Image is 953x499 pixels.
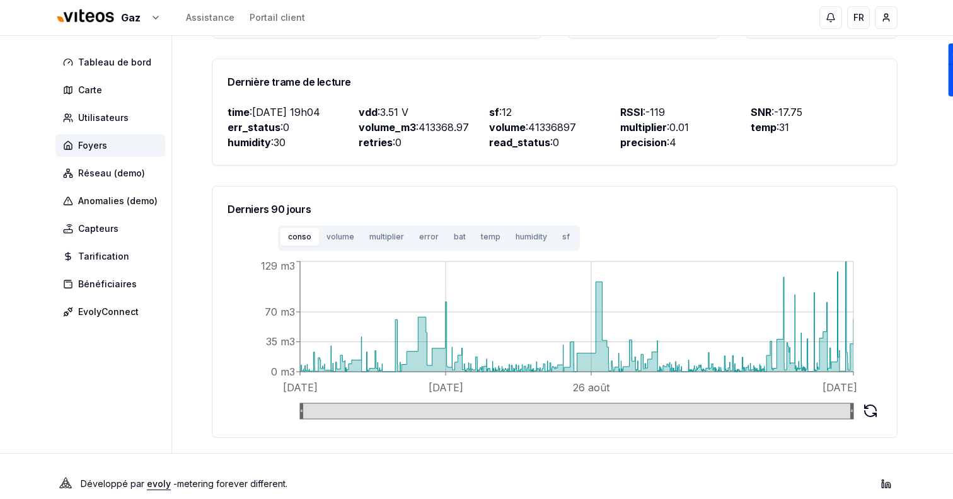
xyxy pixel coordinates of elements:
[489,106,499,118] span: sf
[147,478,171,489] a: evoly
[751,120,882,135] p: : 31
[489,136,550,149] span: read_status
[359,136,393,149] span: retries
[55,51,170,74] a: Tableau de bord
[186,11,234,24] a: Assistance
[78,84,102,96] span: Carte
[446,228,473,246] button: bat
[55,1,116,32] img: Viteos - Gaz Logo
[55,106,170,129] a: Utilisateurs
[359,120,490,135] p: : 413368.97
[751,105,882,120] p: : -17.75
[55,190,170,212] a: Anomalies (demo)
[362,228,412,246] button: multiplier
[555,228,577,246] button: sf
[280,228,319,246] button: conso
[489,120,620,135] p: : 41336897
[228,121,280,134] span: err_status
[508,228,555,246] button: humidity
[78,167,145,180] span: Réseau (demo)
[823,381,857,394] tspan: [DATE]
[55,245,170,268] a: Tarification
[55,217,170,240] a: Capteurs
[620,135,751,150] p: : 4
[228,74,882,89] h3: Dernière trame de lecture
[429,381,463,394] tspan: [DATE]
[265,306,295,318] tspan: 70 m3
[81,475,287,493] p: Développé par - metering forever different .
[228,135,359,150] p: : 30
[489,105,620,120] p: : 12
[78,56,151,69] span: Tableau de bord
[620,106,643,118] span: RSSI
[359,121,416,134] span: volume_m3
[573,381,610,394] tspan: 26 août
[78,139,107,152] span: Foyers
[359,106,378,118] span: vdd
[473,228,508,246] button: temp
[620,120,751,135] p: : 0.01
[412,228,446,246] button: error
[266,335,295,348] tspan: 35 m3
[359,135,490,150] p: : 0
[620,136,667,149] span: precision
[300,403,303,419] g: Min value: undefined, Max value: undefined
[228,105,359,120] p: : [DATE] 19h04
[55,162,170,185] a: Réseau (demo)
[55,301,170,323] a: EvolyConnect
[751,106,771,118] span: SNR
[250,11,305,24] a: Portail client
[55,4,161,32] button: Gaz
[359,105,490,120] p: : 3.51 V
[489,135,620,150] p: : 0
[78,278,137,290] span: Bénéficiaires
[78,222,118,235] span: Capteurs
[78,306,139,318] span: EvolyConnect
[853,11,864,24] span: FR
[261,260,295,272] tspan: 129 m3
[228,136,271,149] span: humidity
[55,273,170,295] a: Bénéficiaires
[78,195,158,207] span: Anomalies (demo)
[55,474,76,494] img: Evoly Logo
[55,79,170,101] a: Carte
[751,121,777,134] span: temp
[121,10,141,25] span: Gaz
[319,228,362,246] button: volume
[271,365,295,378] tspan: 0 m3
[228,202,882,217] h3: Derniers 90 jours
[847,6,870,29] button: FR
[78,250,129,263] span: Tarification
[78,112,129,124] span: Utilisateurs
[55,134,170,157] a: Foyers
[620,121,667,134] span: multiplier
[620,105,751,120] p: : -119
[228,106,250,118] span: time
[283,381,318,394] tspan: [DATE]
[228,120,359,135] p: : 0
[489,121,526,134] span: volume
[850,403,853,419] g: Min value: undefined, Max value: undefined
